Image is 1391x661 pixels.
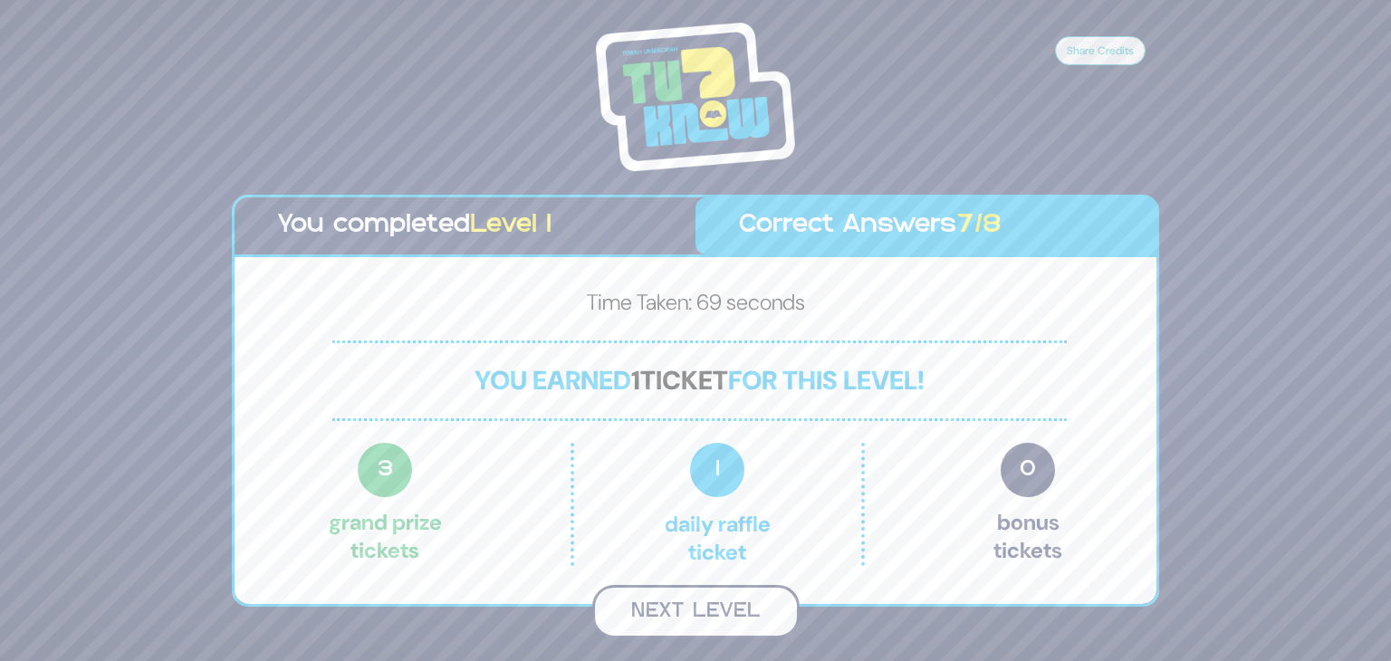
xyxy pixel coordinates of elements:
p: Daily Raffle ticket [612,443,822,566]
button: Next Level [592,585,800,638]
span: 1 [631,363,640,398]
p: Bonus tickets [993,443,1062,566]
span: ticket [640,363,728,398]
span: Level 1 [470,214,552,237]
p: Grand Prize tickets [329,443,442,566]
span: 1 [690,443,744,497]
span: 3 [358,443,412,497]
img: Tournament Logo [596,23,795,171]
span: 7/8 [956,214,1002,237]
p: Correct Answers [739,206,1113,245]
p: You completed [278,206,652,245]
button: Share Credits [1055,36,1146,65]
span: 0 [1001,443,1055,497]
p: Time Taken: 69 seconds [264,286,1127,326]
span: You earned for this level! [475,363,925,398]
